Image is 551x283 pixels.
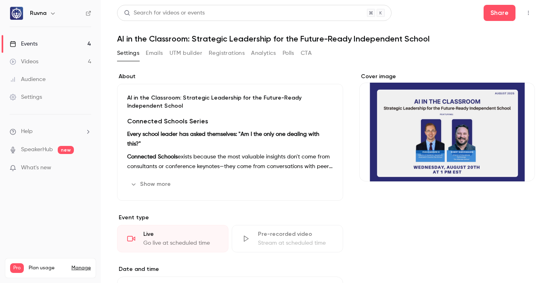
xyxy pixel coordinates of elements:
div: Go live at scheduled time [143,239,218,247]
strong: Every school leader has asked themselves: "Am I the only one dealing with this?" [127,131,319,147]
button: Registrations [209,47,245,60]
div: LiveGo live at scheduled time [117,225,228,252]
span: Help [21,127,33,136]
button: Emails [146,47,163,60]
div: Audience [10,75,46,83]
button: UTM builder [170,47,202,60]
a: SpeakerHub [21,146,53,154]
div: Pre-recorded videoStream at scheduled time [232,225,343,252]
strong: Connected Schools Series [127,117,208,125]
span: Pro [10,263,24,273]
div: Stream at scheduled time [258,239,333,247]
button: Share [484,5,515,21]
strong: Connected Schools [127,154,178,160]
span: new [58,146,74,154]
label: About [117,73,343,81]
div: Pre-recorded video [258,230,333,238]
li: help-dropdown-opener [10,127,91,136]
h6: Ruvna [30,9,46,17]
h1: AI in the Classroom: Strategic Leadership for the Future-Ready Independent School [117,34,535,44]
button: Show more [127,178,176,191]
button: Polls [283,47,294,60]
span: What's new [21,164,51,172]
p: AI in the Classroom: Strategic Leadership for the Future-Ready Independent School [127,94,333,110]
div: Events [10,40,38,48]
label: Date and time [117,265,343,273]
iframe: Noticeable Trigger [82,164,91,172]
span: Plan usage [29,265,67,271]
div: Live [143,230,218,238]
div: Settings [10,93,42,101]
label: Cover image [359,73,535,81]
section: Cover image [359,73,535,181]
button: CTA [301,47,312,60]
img: Ruvna [10,7,23,20]
div: Search for videos or events [124,9,205,17]
p: exists because the most valuable insights don't come from consultants or conference keynotes—they... [127,152,333,171]
p: Event type [117,214,343,222]
button: Settings [117,47,139,60]
a: Manage [71,265,91,271]
button: Analytics [251,47,276,60]
div: Videos [10,58,38,66]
